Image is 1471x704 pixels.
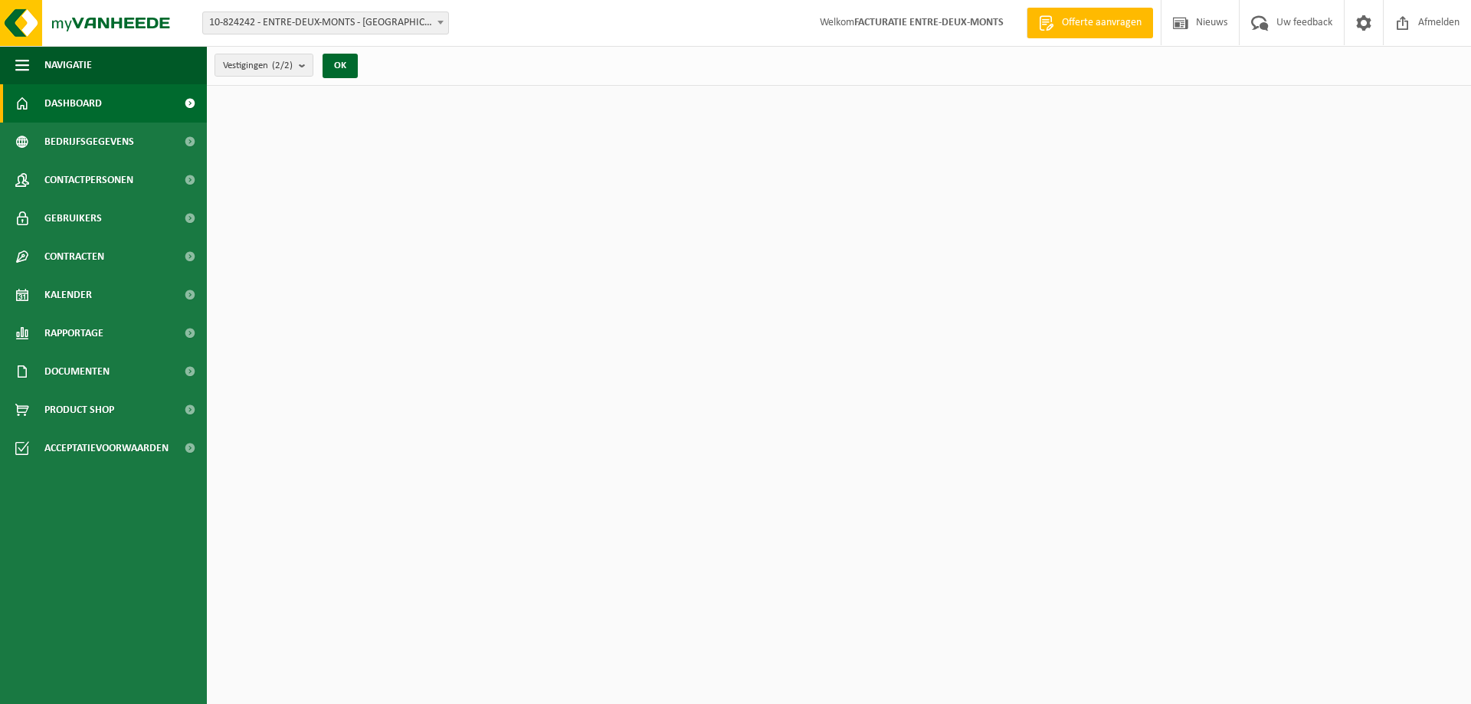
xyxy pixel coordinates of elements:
span: Dashboard [44,84,102,123]
span: 10-824242 - ENTRE-DEUX-MONTS - VLAMERTINGE [202,11,449,34]
span: Documenten [44,352,110,391]
span: Bedrijfsgegevens [44,123,134,161]
span: Vestigingen [223,54,293,77]
span: Contactpersonen [44,161,133,199]
button: Vestigingen(2/2) [215,54,313,77]
span: Product Shop [44,391,114,429]
a: Offerte aanvragen [1027,8,1153,38]
span: Contracten [44,237,104,276]
strong: FACTURATIE ENTRE-DEUX-MONTS [854,17,1004,28]
span: Kalender [44,276,92,314]
span: 10-824242 - ENTRE-DEUX-MONTS - VLAMERTINGE [203,12,448,34]
span: Rapportage [44,314,103,352]
span: Acceptatievoorwaarden [44,429,169,467]
span: Offerte aanvragen [1058,15,1145,31]
count: (2/2) [272,61,293,70]
span: Gebruikers [44,199,102,237]
span: Navigatie [44,46,92,84]
button: OK [323,54,358,78]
